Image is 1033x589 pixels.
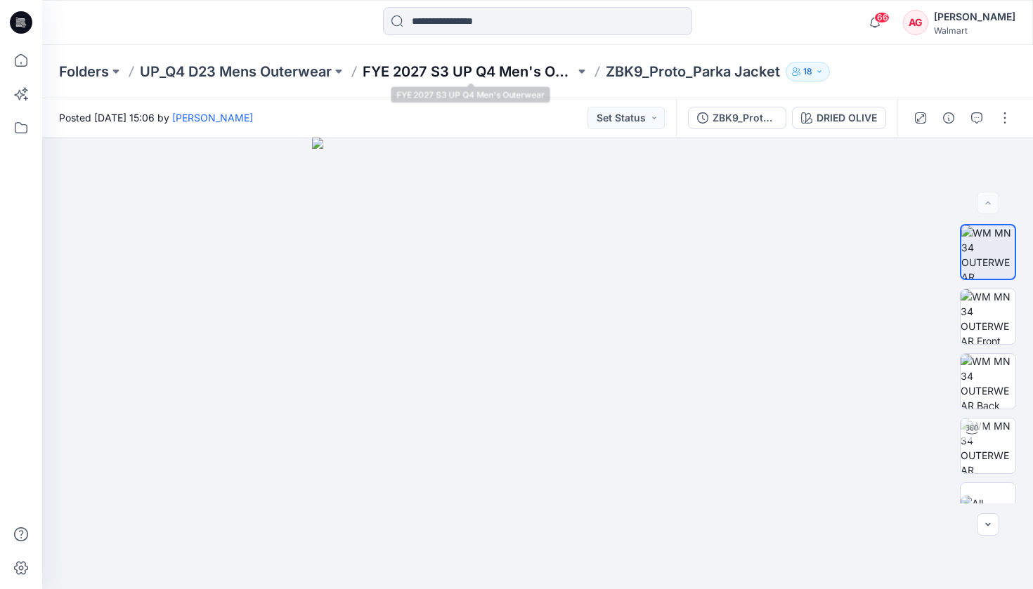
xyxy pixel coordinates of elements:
button: ZBK9_Proto_Parka Jacket [688,107,786,129]
button: DRIED OLIVE [792,107,886,129]
a: FYE 2027 S3 UP Q4 Men's Outerwear [363,62,575,81]
button: Details [937,107,960,129]
img: WM MN 34 OUTERWEAR Front wo Avatar [961,289,1015,344]
a: Folders [59,62,109,81]
img: All colorways [961,496,1015,525]
div: AG [903,10,928,35]
img: WM MN 34 OUTERWEAR Turntable with Avatar [961,418,1015,473]
div: DRIED OLIVE [817,110,877,126]
a: [PERSON_NAME] [172,112,253,124]
span: Posted [DATE] 15:06 by [59,110,253,125]
div: [PERSON_NAME] [934,8,1015,25]
p: ZBK9_Proto_Parka Jacket [606,62,780,81]
span: 66 [874,12,890,23]
div: ZBK9_Proto_Parka Jacket [713,110,777,126]
div: Walmart [934,25,1015,36]
img: WM MN 34 OUTERWEAR Back wo Avatar [961,354,1015,409]
a: UP_Q4 D23 Mens Outerwear [140,62,332,81]
button: 18 [786,62,830,81]
img: eyJhbGciOiJIUzI1NiIsImtpZCI6IjAiLCJzbHQiOiJzZXMiLCJ0eXAiOiJKV1QifQ.eyJkYXRhIjp7InR5cGUiOiJzdG9yYW... [312,138,764,589]
img: WM MN 34 OUTERWEAR Colorway wo Avatar [961,225,1015,279]
p: 18 [803,64,812,79]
